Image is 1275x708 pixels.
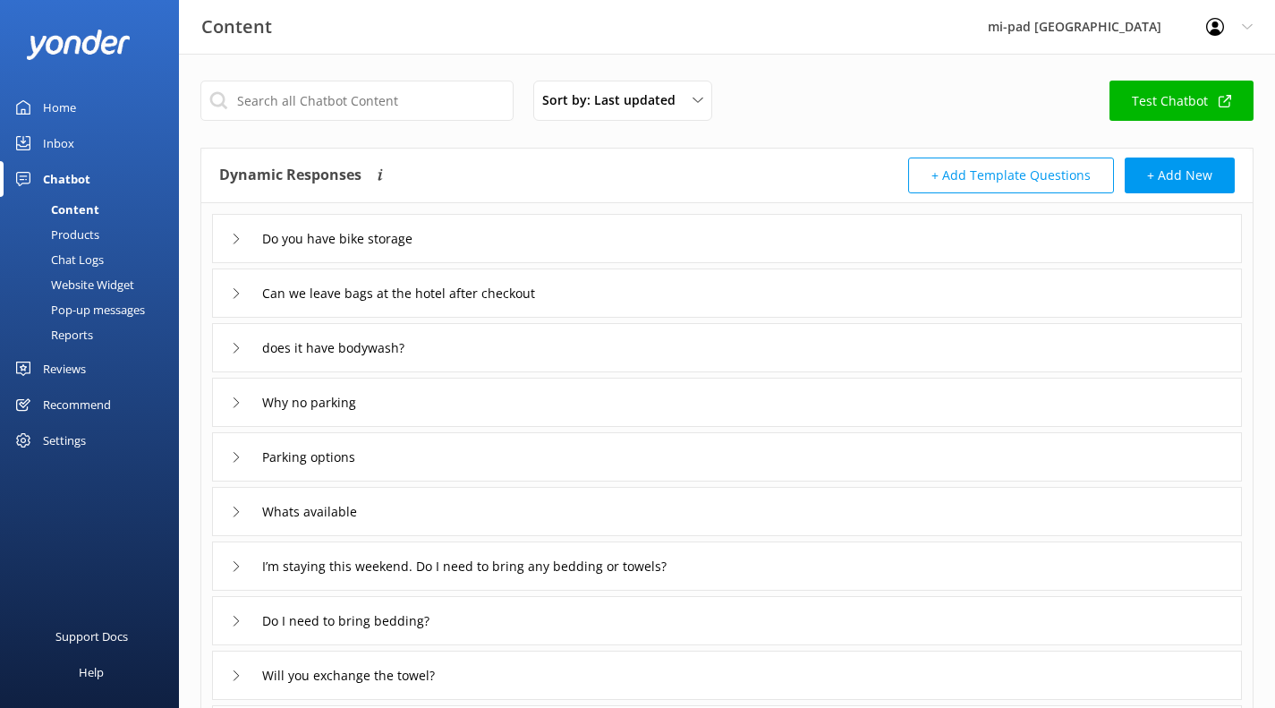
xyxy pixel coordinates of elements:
[1109,81,1254,121] a: Test Chatbot
[43,125,74,161] div: Inbox
[908,158,1114,193] button: + Add Template Questions
[43,422,86,458] div: Settings
[1125,158,1235,193] button: + Add New
[11,247,104,272] div: Chat Logs
[11,197,179,222] a: Content
[11,322,179,347] a: Reports
[79,654,104,690] div: Help
[43,351,86,387] div: Reviews
[11,272,179,297] a: Website Widget
[200,81,514,121] input: Search all Chatbot Content
[43,90,76,125] div: Home
[11,297,179,322] a: Pop-up messages
[201,13,272,41] h3: Content
[27,30,130,59] img: yonder-white-logo.png
[219,158,361,193] h4: Dynamic Responses
[11,272,134,297] div: Website Widget
[11,197,99,222] div: Content
[43,387,111,422] div: Recommend
[11,222,99,247] div: Products
[11,247,179,272] a: Chat Logs
[43,161,90,197] div: Chatbot
[11,297,145,322] div: Pop-up messages
[11,222,179,247] a: Products
[55,618,128,654] div: Support Docs
[542,90,686,110] span: Sort by: Last updated
[11,322,93,347] div: Reports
